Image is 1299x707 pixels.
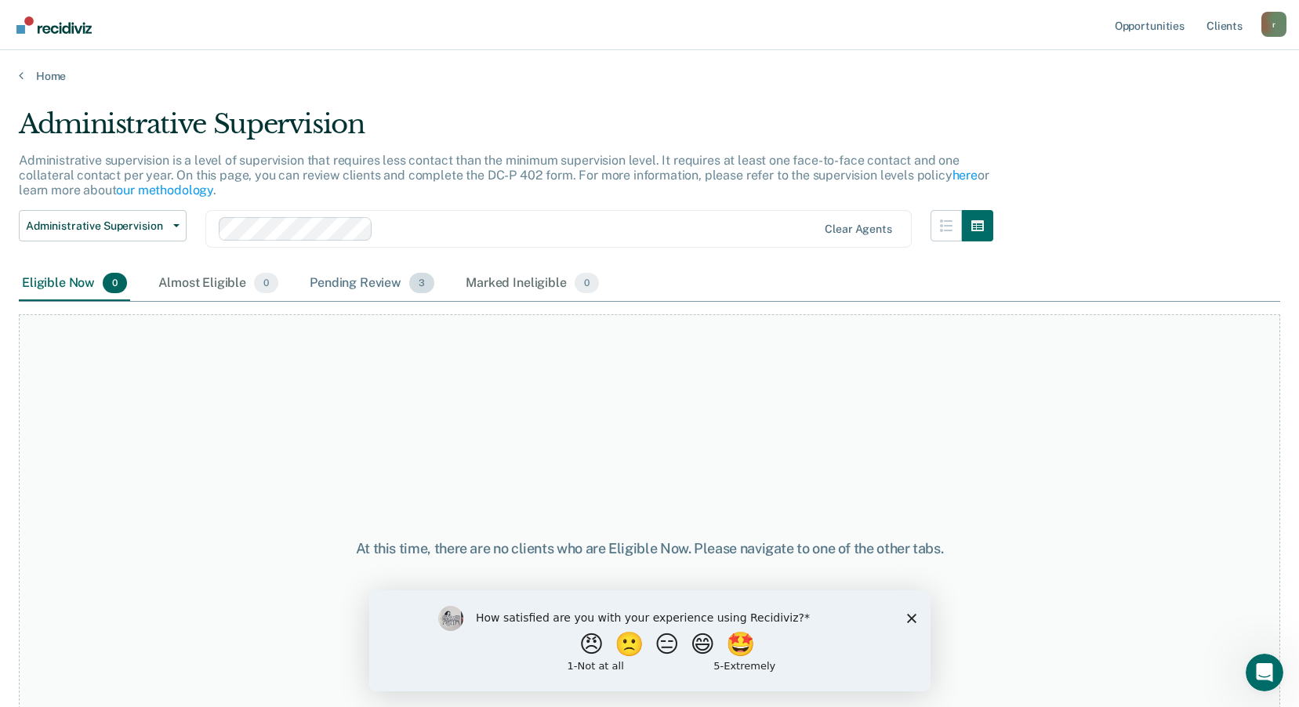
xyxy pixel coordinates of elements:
iframe: Intercom live chat [1246,654,1283,691]
div: Pending Review3 [307,266,437,301]
button: Administrative Supervision [19,210,187,241]
div: Marked Ineligible0 [463,266,602,301]
div: Almost Eligible0 [155,266,281,301]
div: r [1261,12,1286,37]
a: here [952,168,978,183]
span: Administrative Supervision [26,219,167,233]
div: Eligible Now0 [19,266,130,301]
p: Administrative supervision is a level of supervision that requires less contact than the minimum ... [19,153,989,198]
span: 0 [575,273,599,293]
span: 0 [254,273,278,293]
div: Administrative Supervision [19,108,993,153]
span: 0 [103,273,127,293]
span: 3 [409,273,434,293]
div: Clear agents [825,223,891,236]
iframe: Survey by Kim from Recidiviz [369,590,931,691]
img: Recidiviz [16,16,92,34]
a: our methodology [116,183,213,198]
a: Home [19,69,1280,83]
button: Profile dropdown button [1261,12,1286,37]
div: At this time, there are no clients who are Eligible Now. Please navigate to one of the other tabs. [335,540,965,557]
